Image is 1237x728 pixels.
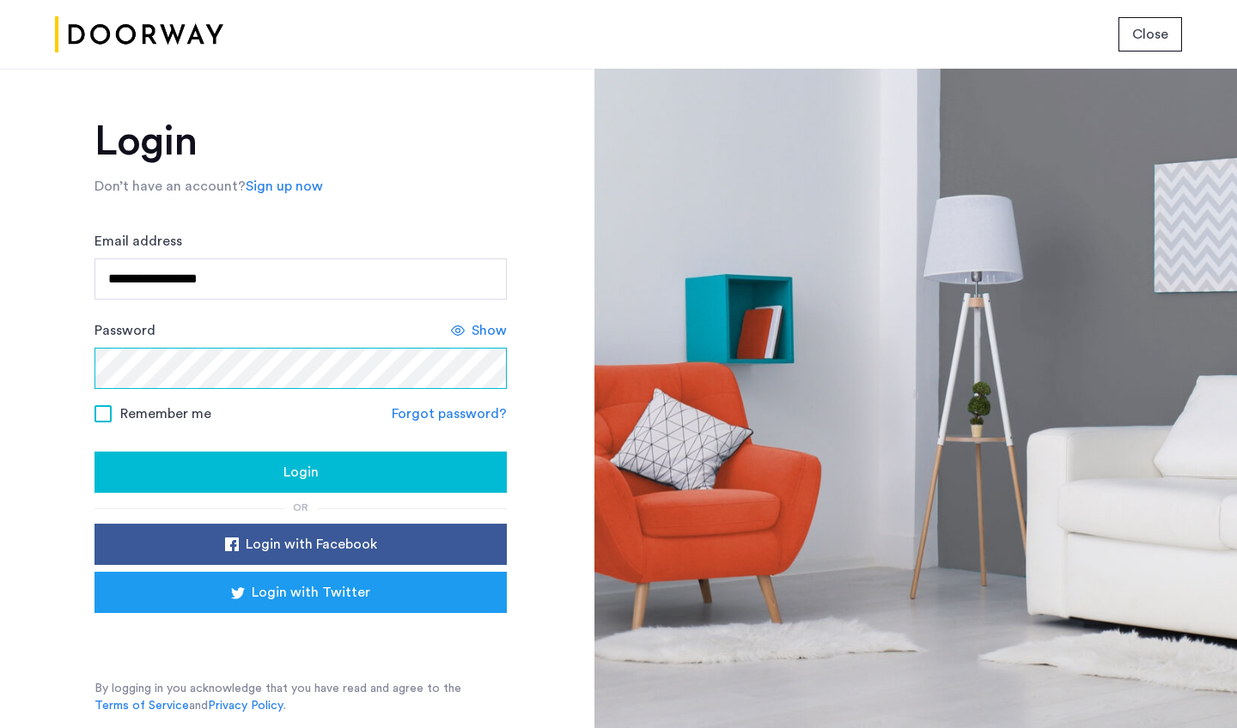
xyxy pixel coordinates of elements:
span: Close [1132,24,1168,45]
span: Login with Twitter [252,582,370,603]
span: Login with Facebook [246,534,377,555]
button: button [1118,17,1182,52]
span: or [293,502,308,513]
button: button [94,452,507,493]
span: Login [283,462,319,482]
p: By logging in you acknowledge that you have read and agree to the and . [94,680,507,714]
h1: Login [94,121,507,162]
div: Sign in with Google. Opens in new tab [129,618,472,656]
label: Password [94,320,155,341]
span: Remember me [120,403,211,424]
button: button [94,572,507,613]
label: Email address [94,231,182,252]
img: logo [55,3,223,67]
a: Forgot password? [392,403,507,424]
a: Privacy Policy [208,697,283,714]
span: Don’t have an account? [94,179,246,193]
button: button [94,524,507,565]
span: Show [472,320,507,341]
a: Terms of Service [94,697,189,714]
a: Sign up now [246,176,323,197]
